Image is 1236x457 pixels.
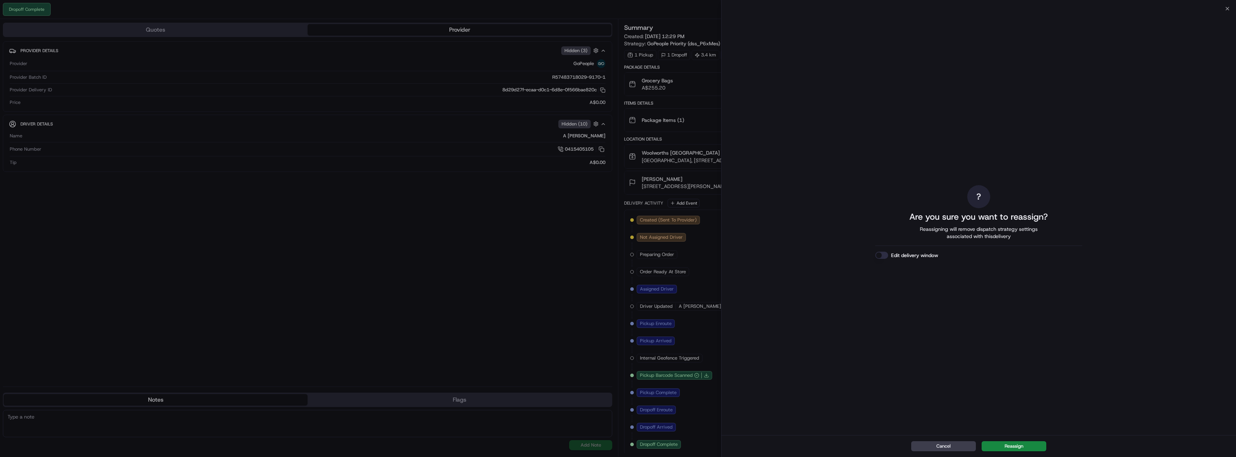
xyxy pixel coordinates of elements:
h2: Are you sure you want to reassign? [909,211,1048,223]
label: Edit delivery window [891,252,938,259]
span: Reassigning will remove dispatch strategy settings associated with this delivery [910,225,1048,240]
button: Cancel [911,441,976,451]
button: Reassign [982,441,1046,451]
div: ? [967,185,990,208]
